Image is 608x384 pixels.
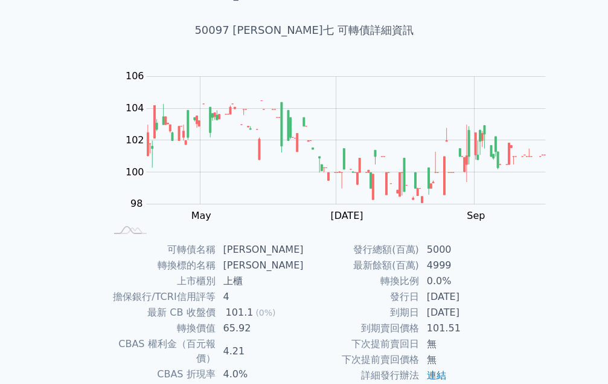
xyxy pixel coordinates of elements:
[130,198,142,209] tspan: 98
[427,369,446,381] a: 連結
[216,366,304,382] td: 4.0%
[92,22,517,39] h1: 50097 [PERSON_NAME]七 可轉債詳細資訊
[420,336,502,352] td: 無
[106,321,216,336] td: 轉換價值
[420,352,502,368] td: 無
[304,273,420,289] td: 轉換比例
[216,258,304,273] td: [PERSON_NAME]
[216,273,304,289] td: 上櫃
[106,273,216,289] td: 上市櫃別
[216,336,304,366] td: 4.21
[106,366,216,382] td: CBAS 折現率
[548,326,608,384] div: 聊天小工具
[420,273,502,289] td: 0.0%
[216,321,304,336] td: 65.92
[126,166,144,178] tspan: 100
[126,102,144,114] tspan: 104
[304,321,420,336] td: 到期賣回價格
[106,305,216,321] td: 最新 CB 收盤價
[106,258,216,273] td: 轉換標的名稱
[106,242,216,258] td: 可轉債名稱
[106,336,216,366] td: CBAS 權利金（百元報價）
[304,352,420,368] td: 下次提前賣回價格
[216,242,304,258] td: [PERSON_NAME]
[304,305,420,321] td: 到期日
[548,326,608,384] iframe: Chat Widget
[420,289,502,305] td: [DATE]
[467,210,485,221] tspan: Sep
[106,289,216,305] td: 擔保銀行/TCRI信用評等
[223,305,256,320] div: 101.1
[126,134,144,146] tspan: 102
[420,305,502,321] td: [DATE]
[120,70,564,221] g: Chart
[420,321,502,336] td: 101.51
[330,210,363,221] tspan: [DATE]
[304,336,420,352] td: 下次提前賣回日
[304,242,420,258] td: 發行總額(百萬)
[304,368,420,383] td: 詳細發行辦法
[216,289,304,305] td: 4
[420,258,502,273] td: 4999
[304,258,420,273] td: 最新餘額(百萬)
[126,70,144,82] tspan: 106
[420,242,502,258] td: 5000
[255,308,275,317] span: (0%)
[304,289,420,305] td: 發行日
[147,101,545,203] g: Series
[191,210,211,221] tspan: May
